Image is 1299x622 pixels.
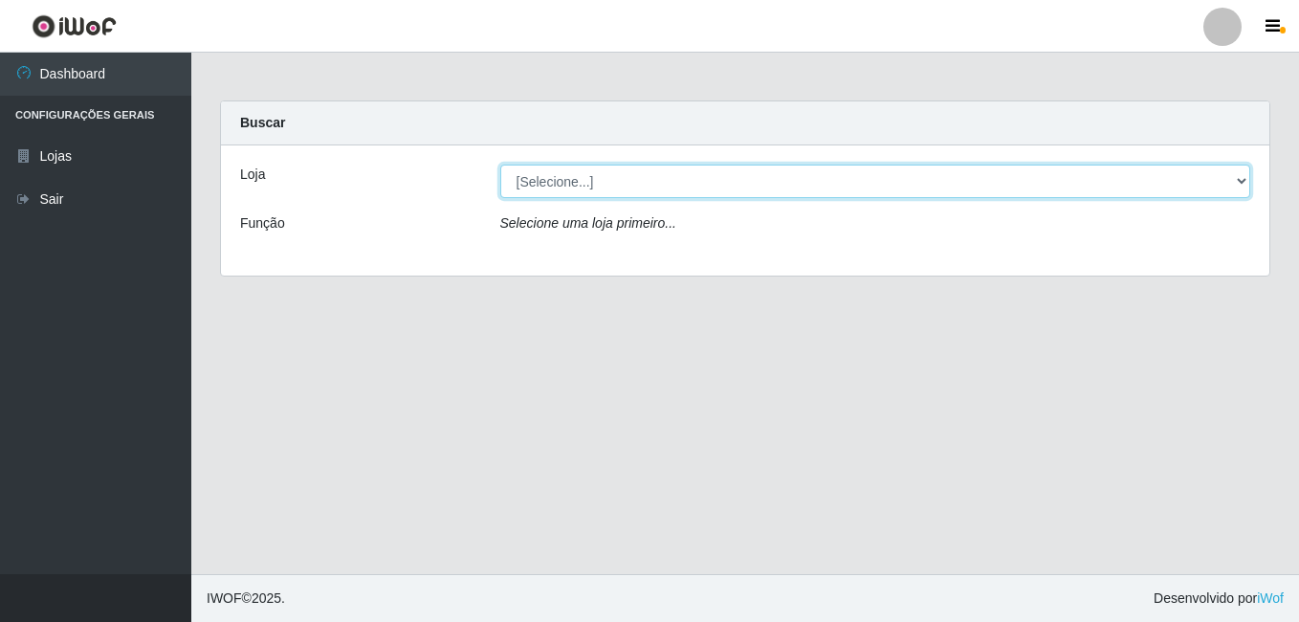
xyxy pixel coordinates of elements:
[240,115,285,130] strong: Buscar
[207,589,285,609] span: © 2025 .
[1257,590,1284,606] a: iWof
[500,215,676,231] i: Selecione uma loja primeiro...
[1154,589,1284,609] span: Desenvolvido por
[207,590,242,606] span: IWOF
[32,14,117,38] img: CoreUI Logo
[240,213,285,233] label: Função
[240,165,265,185] label: Loja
